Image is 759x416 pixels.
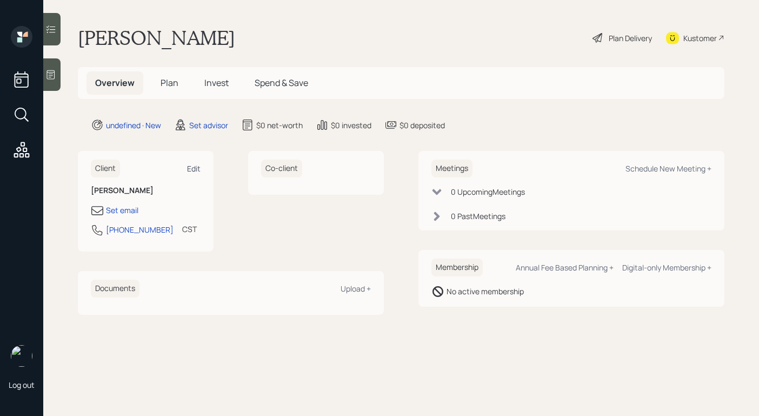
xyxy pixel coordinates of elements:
[451,186,525,197] div: 0 Upcoming Meeting s
[182,223,197,235] div: CST
[204,77,229,89] span: Invest
[431,160,472,177] h6: Meetings
[256,120,303,131] div: $0 net-worth
[95,77,135,89] span: Overview
[106,224,174,235] div: [PHONE_NUMBER]
[400,120,445,131] div: $0 deposited
[255,77,308,89] span: Spend & Save
[91,160,120,177] h6: Client
[341,283,371,294] div: Upload +
[625,163,711,174] div: Schedule New Meeting +
[622,262,711,273] div: Digital-only Membership +
[516,262,614,273] div: Annual Fee Based Planning +
[91,186,201,195] h6: [PERSON_NAME]
[609,32,652,44] div: Plan Delivery
[78,26,235,50] h1: [PERSON_NAME]
[9,380,35,390] div: Log out
[331,120,371,131] div: $0 invested
[431,259,483,276] h6: Membership
[261,160,302,177] h6: Co-client
[11,345,32,367] img: robby-grisanti-headshot.png
[187,163,201,174] div: Edit
[447,286,524,297] div: No active membership
[106,204,138,216] div: Set email
[161,77,178,89] span: Plan
[451,210,505,222] div: 0 Past Meeting s
[189,120,228,131] div: Set advisor
[91,280,139,298] h6: Documents
[106,120,161,131] div: undefined · New
[683,32,717,44] div: Kustomer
